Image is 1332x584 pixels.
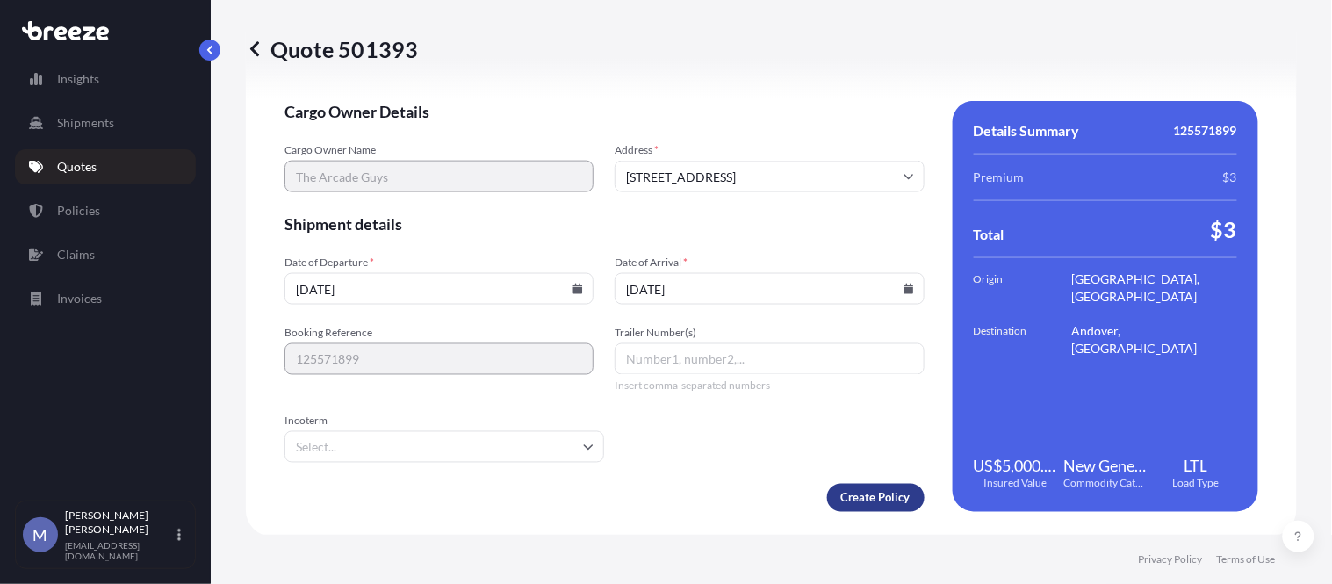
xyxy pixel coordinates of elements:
[827,484,925,512] button: Create Policy
[284,343,594,375] input: Your internal reference
[15,237,196,272] a: Claims
[974,226,1004,243] span: Total
[284,256,594,270] span: Date of Departure
[15,105,196,141] a: Shipments
[284,326,594,340] span: Booking Reference
[1174,122,1237,140] span: 125571899
[57,158,97,176] p: Quotes
[1223,169,1237,186] span: $3
[33,526,48,544] span: M
[15,193,196,228] a: Policies
[974,456,1057,477] span: US$5,000.00
[974,122,1080,140] span: Details Summary
[974,169,1025,186] span: Premium
[15,281,196,316] a: Invoices
[57,202,100,220] p: Policies
[284,143,594,157] span: Cargo Owner Name
[974,323,1072,358] span: Destination
[1063,456,1147,477] span: New General Merchandise
[615,143,924,157] span: Address
[615,161,924,192] input: Cargo owner address
[1072,323,1237,358] span: Andover, [GEOGRAPHIC_DATA]
[615,326,924,340] span: Trailer Number(s)
[57,114,114,132] p: Shipments
[65,540,174,561] p: [EMAIL_ADDRESS][DOMAIN_NAME]
[246,35,418,63] p: Quote 501393
[615,256,924,270] span: Date of Arrival
[57,290,102,307] p: Invoices
[57,246,95,263] p: Claims
[15,149,196,184] a: Quotes
[1184,456,1207,477] span: LTL
[615,379,924,393] span: Insert comma-separated numbers
[974,270,1072,306] span: Origin
[1063,477,1147,491] span: Commodity Category
[57,70,99,88] p: Insights
[1172,477,1219,491] span: Load Type
[1072,270,1237,306] span: [GEOGRAPHIC_DATA], [GEOGRAPHIC_DATA]
[841,489,911,507] p: Create Policy
[615,273,924,305] input: dd/mm/yyyy
[284,431,604,463] input: Select...
[284,273,594,305] input: dd/mm/yyyy
[284,414,604,428] span: Incoterm
[1211,215,1237,243] span: $3
[15,61,196,97] a: Insights
[1139,552,1203,566] a: Privacy Policy
[983,477,1047,491] span: Insured Value
[615,343,924,375] input: Number1, number2,...
[284,101,925,122] span: Cargo Owner Details
[65,508,174,537] p: [PERSON_NAME] [PERSON_NAME]
[284,213,925,234] span: Shipment details
[1217,552,1276,566] a: Terms of Use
